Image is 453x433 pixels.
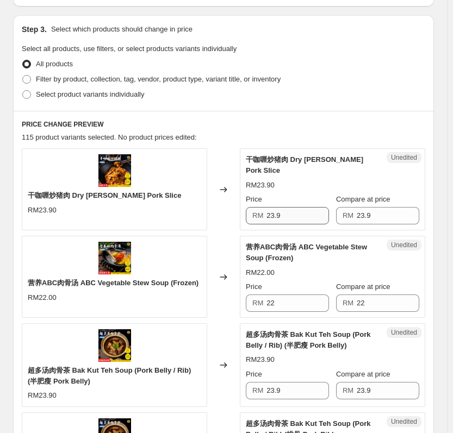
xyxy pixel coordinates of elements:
[252,299,263,307] span: RM
[28,292,57,303] div: RM22.00
[98,154,131,187] img: DryCurryPorkSlice_80x.png
[36,60,73,68] span: All products
[391,417,417,426] span: Unedited
[22,45,237,53] span: Select all products, use filters, or select products variants individually
[246,155,363,174] span: 干咖喱炒猪肉 Dry [PERSON_NAME] Pork Slice
[51,24,193,35] p: Select which products should change in price
[343,386,353,394] span: RM
[343,211,353,219] span: RM
[22,133,197,141] span: 115 product variants selected. No product prices edited:
[246,243,367,262] span: 营养ABC肉骨汤 ABC Vegetable Stew Soup (Frozen)
[246,267,275,278] div: RM22.00
[28,390,57,401] div: RM23.90
[36,75,281,83] span: Filter by product, collection, tag, vendor, product type, variant title, or inventory
[28,191,181,199] span: 干咖喱炒猪肉 Dry [PERSON_NAME] Pork Slice
[391,153,417,162] span: Unedited
[246,283,262,291] span: Price
[252,211,263,219] span: RM
[246,370,262,378] span: Price
[28,366,191,385] span: 超多汤肉骨茶 Bak Kut Teh Soup (Pork Belly / Rib) (半肥瘦 Pork Belly)
[336,370,390,378] span: Compare at price
[36,90,144,98] span: Select product variants individually
[22,120,425,129] h6: PRICE CHANGE PREVIEW
[391,241,417,249] span: Unedited
[98,329,131,362] img: BakKutTehSoup_80x.png
[246,330,370,349] span: 超多汤肉骨茶 Bak Kut Teh Soup (Pork Belly / Rib) (半肥瘦 Pork Belly)
[246,195,262,203] span: Price
[246,180,275,191] div: RM23.90
[336,195,390,203] span: Compare at price
[336,283,390,291] span: Compare at price
[28,279,198,287] span: 营养ABC肉骨汤 ABC Vegetable Stew Soup (Frozen)
[98,242,131,274] img: ABCVegetableStewSoup_80x.png
[246,354,275,365] div: RM23.90
[22,24,47,35] h2: Step 3.
[252,386,263,394] span: RM
[391,328,417,337] span: Unedited
[28,205,57,216] div: RM23.90
[343,299,353,307] span: RM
